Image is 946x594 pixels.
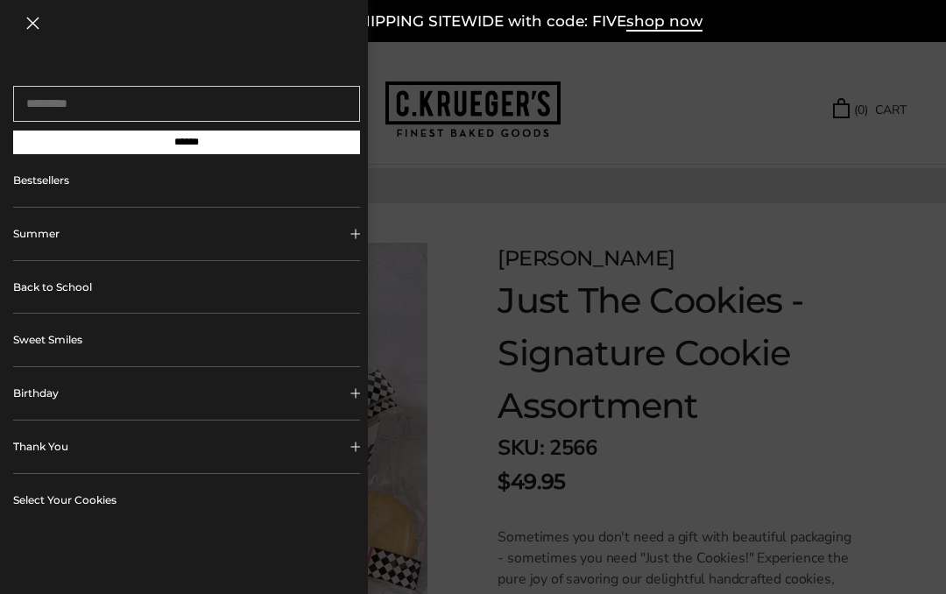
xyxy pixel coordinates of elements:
[13,367,360,420] button: Collapsible block button
[13,314,360,366] a: Sweet Smiles
[13,421,360,473] button: Collapsible block button
[13,208,360,260] button: Collapsible block button
[626,12,702,32] span: shop now
[13,154,360,207] a: Bestsellers
[13,474,360,527] a: Select Your Cookies
[244,12,702,32] a: Extended! $5 SHIPPING SITEWIDE with code: FIVEshop now
[13,261,360,314] a: Back to School
[13,86,360,122] input: Search...
[26,17,39,30] button: Close navigation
